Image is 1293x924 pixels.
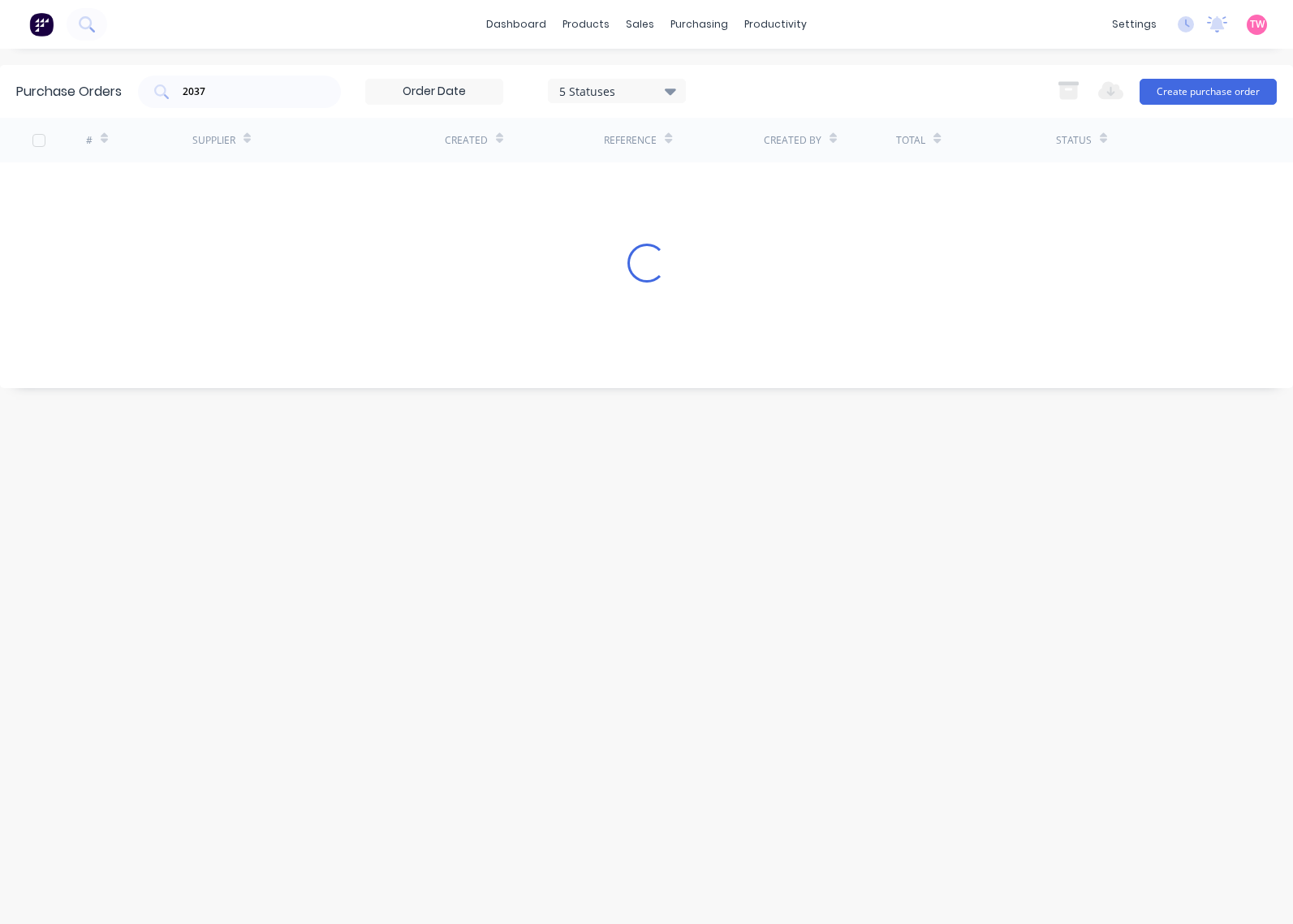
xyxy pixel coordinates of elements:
div: sales [618,12,662,37]
div: # [86,133,93,148]
div: Status [1056,133,1092,148]
div: products [554,12,618,37]
div: Total [896,133,925,148]
div: settings [1104,12,1165,37]
div: Purchase Orders [16,82,122,101]
button: Create purchase order [1140,79,1277,105]
div: Reference [604,133,657,148]
div: productivity [736,12,815,37]
div: 5 Statuses [559,82,675,99]
div: Supplier [192,133,235,148]
input: Order Date [366,80,502,104]
div: purchasing [662,12,736,37]
span: TW [1250,17,1265,32]
div: Created [445,133,488,148]
input: Search purchase orders... [181,84,316,100]
a: dashboard [478,12,554,37]
img: Factory [29,12,54,37]
div: Created By [764,133,821,148]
